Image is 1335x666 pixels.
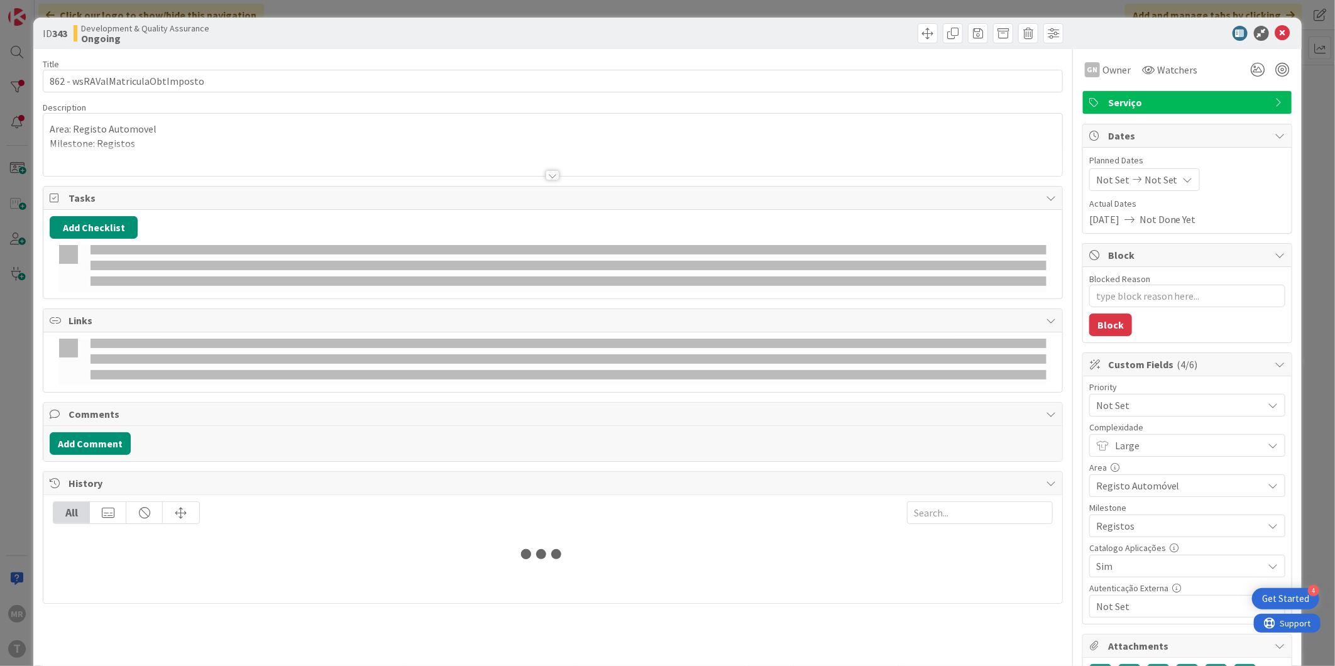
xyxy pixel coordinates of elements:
label: Blocked Reason [1089,273,1150,285]
span: History [69,476,1040,491]
span: Registos [1096,517,1257,535]
button: Block [1089,314,1132,336]
span: Attachments [1108,638,1269,653]
div: Get Started [1262,592,1309,605]
span: Custom Fields [1108,357,1269,372]
span: [DATE] [1089,212,1119,227]
span: Planned Dates [1089,154,1285,167]
button: Add Comment [50,432,131,455]
span: ( 4/6 ) [1177,358,1198,371]
p: Milestone: Registos [50,136,1056,151]
input: type card name here... [43,70,1063,92]
span: ID [43,26,67,41]
span: Serviço [1108,95,1269,110]
span: Not Set [1096,172,1129,187]
div: Catalogo Aplicações [1089,543,1285,552]
div: Area [1089,463,1285,472]
label: Title [43,58,59,70]
span: Not Set [1145,172,1178,187]
b: 343 [52,27,67,40]
span: Links [69,313,1040,328]
span: Dates [1108,128,1269,143]
span: Actual Dates [1089,197,1285,210]
div: 4 [1308,585,1319,596]
p: Area: Registo Automovel [50,122,1056,136]
span: Comments [69,407,1040,422]
b: Ongoing [81,33,209,43]
span: Description [43,102,86,113]
input: Search... [907,501,1053,524]
div: All [53,502,90,523]
span: Large [1115,437,1257,454]
span: Sim [1096,557,1257,575]
span: Registo Automóvel [1096,477,1257,494]
div: GN [1085,62,1100,77]
span: Watchers [1157,62,1198,77]
div: Open Get Started checklist, remaining modules: 4 [1252,588,1319,609]
span: Block [1108,248,1269,263]
span: Development & Quality Assurance [81,23,209,33]
span: Not Set [1096,598,1257,615]
span: Not Set [1096,396,1257,414]
div: Milestone [1089,503,1285,512]
div: Complexidade [1089,423,1285,432]
span: Support [26,2,57,17]
div: Autenticação Externa [1089,584,1285,592]
div: Priority [1089,383,1285,391]
span: Tasks [69,190,1040,205]
button: Add Checklist [50,216,138,239]
span: Owner [1102,62,1131,77]
span: Not Done Yet [1140,212,1196,227]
